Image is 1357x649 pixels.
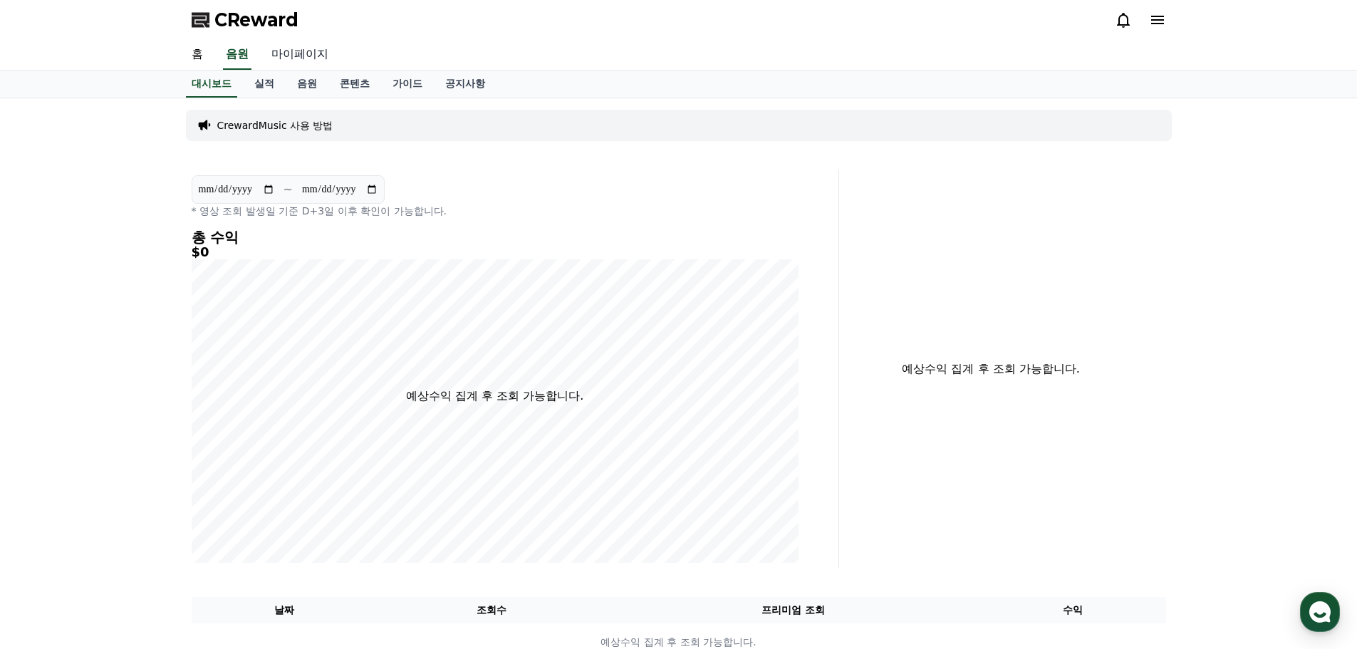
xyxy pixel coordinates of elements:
span: 대화 [130,474,147,485]
p: ~ [284,181,293,198]
th: 프리미엄 조회 [606,597,980,623]
a: 마이페이지 [260,40,340,70]
h5: $0 [192,245,799,259]
span: 홈 [45,473,53,484]
a: 공지사항 [434,71,496,98]
a: 대시보드 [186,71,237,98]
a: CReward [192,9,298,31]
a: 홈 [4,452,94,487]
h4: 총 수익 [192,229,799,245]
th: 조회수 [377,597,605,623]
span: CReward [214,9,298,31]
a: 음원 [286,71,328,98]
th: 날짜 [192,597,378,623]
a: 설정 [184,452,274,487]
a: 대화 [94,452,184,487]
a: 홈 [180,40,214,70]
a: 콘텐츠 [328,71,381,98]
a: 가이드 [381,71,434,98]
p: * 영상 조회 발생일 기준 D+3일 이후 확인이 가능합니다. [192,204,799,218]
p: 예상수익 집계 후 조회 가능합니다. [406,388,583,405]
th: 수익 [980,597,1166,623]
a: CrewardMusic 사용 방법 [217,118,333,133]
a: 실적 [243,71,286,98]
a: 음원 [223,40,251,70]
span: 설정 [220,473,237,484]
p: 예상수익 집계 후 조회 가능합니다. [851,360,1132,378]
